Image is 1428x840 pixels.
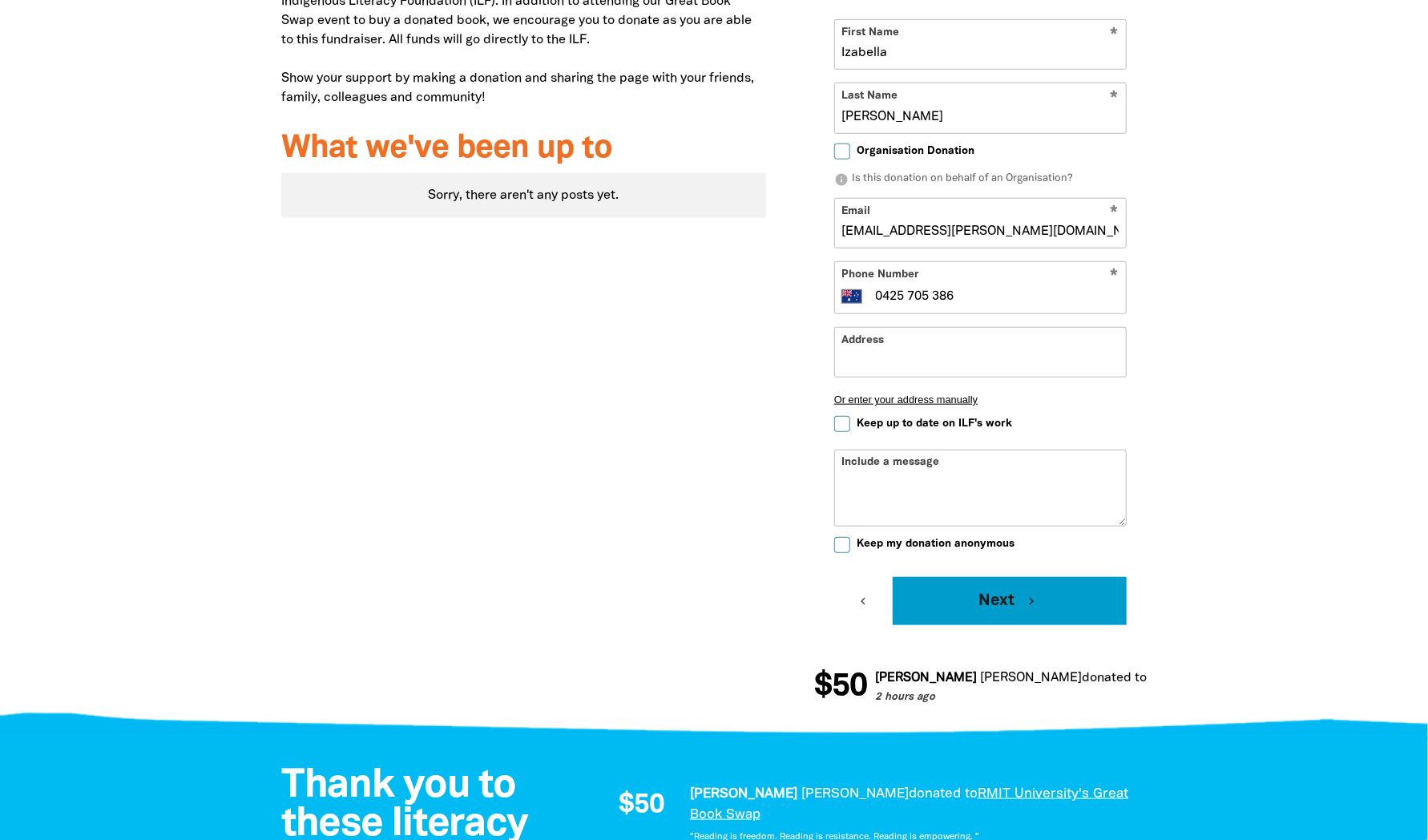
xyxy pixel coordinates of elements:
[834,143,850,160] input: Organisation Donation
[856,594,870,608] i: chevron_left
[893,577,1127,625] button: Next chevron_right
[690,788,797,800] em: [PERSON_NAME]
[834,577,893,625] button: chevron_left
[1025,594,1039,608] i: chevron_right
[834,537,850,553] input: Keep my donation anonymous
[834,394,1127,406] button: Or enter your address manually
[281,131,766,167] h3: What we've been up to
[619,792,664,819] span: $50
[857,143,974,159] span: Organisation Donation
[1144,672,1349,684] a: RMIT University's Great Book Swap
[281,173,766,218] div: Sorry, there aren't any posts yet.
[978,672,1079,684] em: [PERSON_NAME]
[873,690,1349,706] p: 2 hours ago
[1110,269,1118,284] i: Required
[1079,672,1144,684] span: donated to
[814,661,1147,713] div: Donation stream
[281,173,766,218] div: Paginated content
[690,788,1128,821] a: RMIT University's Great Book Swap
[812,671,865,703] span: $50
[857,416,1012,431] span: Keep up to date on ILF's work
[834,416,850,432] input: Keep up to date on ILF's work
[834,172,849,187] i: info
[909,788,978,800] span: donated to
[857,536,1015,551] span: Keep my donation anonymous
[801,788,909,800] em: [PERSON_NAME]
[834,172,1127,188] p: Is this donation on behalf of an Organisation?
[873,672,974,684] em: [PERSON_NAME]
